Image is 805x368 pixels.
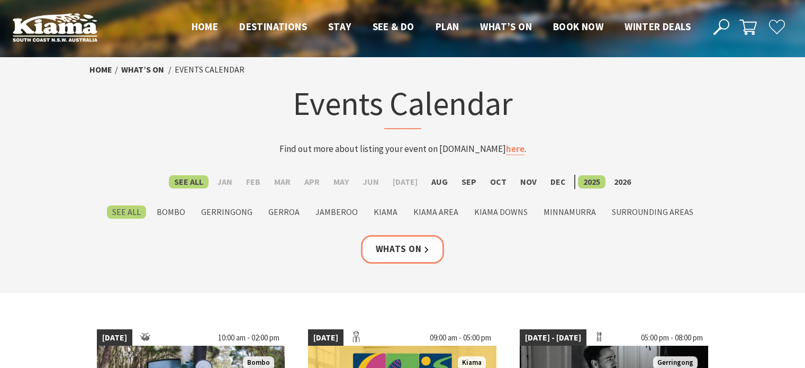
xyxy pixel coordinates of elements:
[263,205,305,219] label: Gerroa
[647,327,761,348] div: EXPLORE WINTER DEALS
[213,329,285,346] span: 10:00 am - 02:00 pm
[426,175,453,189] label: Aug
[408,205,464,219] label: Kiama Area
[622,327,787,348] a: EXPLORE WINTER DEALS
[299,175,325,189] label: Apr
[480,20,532,33] span: What’s On
[328,20,351,33] span: Stay
[361,235,445,263] a: Whats On
[506,143,524,155] a: here
[609,175,636,189] label: 2026
[520,329,586,346] span: [DATE] - [DATE]
[239,20,307,33] span: Destinations
[373,20,414,33] span: See & Do
[192,20,219,33] span: Home
[89,64,112,75] a: Home
[436,20,459,33] span: Plan
[469,205,533,219] label: Kiama Downs
[387,175,423,189] label: [DATE]
[269,175,296,189] label: Mar
[175,63,245,77] li: Events Calendar
[628,210,745,307] div: Unlock exclusive winter offers
[196,205,258,219] label: Gerringong
[424,329,496,346] span: 09:00 am - 05:00 pm
[151,205,191,219] label: Bombo
[553,20,603,33] span: Book now
[310,205,363,219] label: Jamberoo
[485,175,512,189] label: Oct
[538,205,601,219] label: Minnamurra
[107,205,146,219] label: See All
[545,175,571,189] label: Dec
[169,175,209,189] label: See All
[328,175,354,189] label: May
[13,13,97,42] img: Kiama Logo
[308,329,343,346] span: [DATE]
[181,19,701,36] nav: Main Menu
[121,64,164,75] a: What’s On
[456,175,482,189] label: Sep
[195,82,610,129] h1: Events Calendar
[515,175,542,189] label: Nov
[368,205,403,219] label: Kiama
[195,142,610,156] p: Find out more about listing your event on [DOMAIN_NAME] .
[607,205,699,219] label: Surrounding Areas
[578,175,605,189] label: 2025
[357,175,384,189] label: Jun
[241,175,266,189] label: Feb
[212,175,238,189] label: Jan
[625,20,691,33] span: Winter Deals
[97,329,132,346] span: [DATE]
